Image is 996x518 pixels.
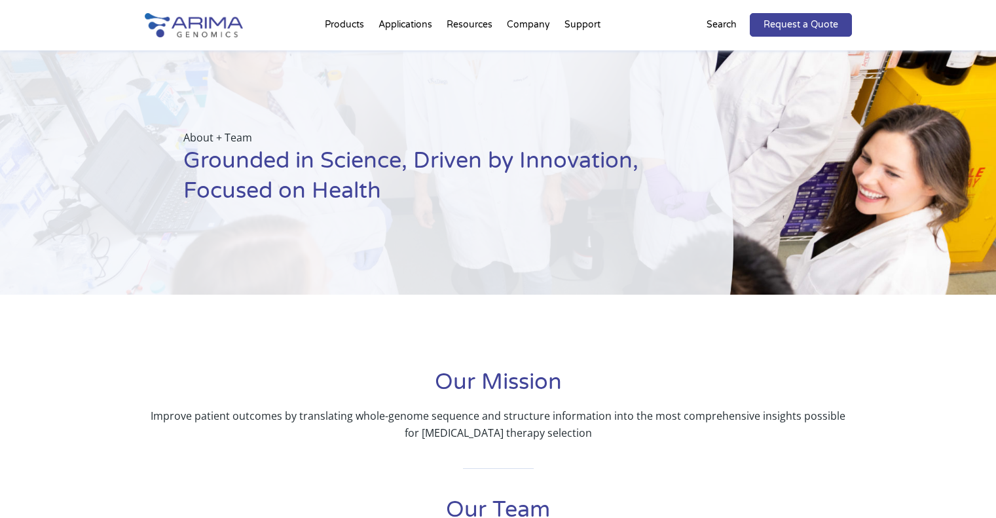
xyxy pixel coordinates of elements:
[183,129,668,146] p: About + Team
[145,367,852,407] h1: Our Mission
[145,13,243,37] img: Arima-Genomics-logo
[145,407,852,441] p: Improve patient outcomes by translating whole-genome sequence and structure information into the ...
[183,146,668,216] h1: Grounded in Science, Driven by Innovation, Focused on Health
[707,16,737,33] p: Search
[750,13,852,37] a: Request a Quote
